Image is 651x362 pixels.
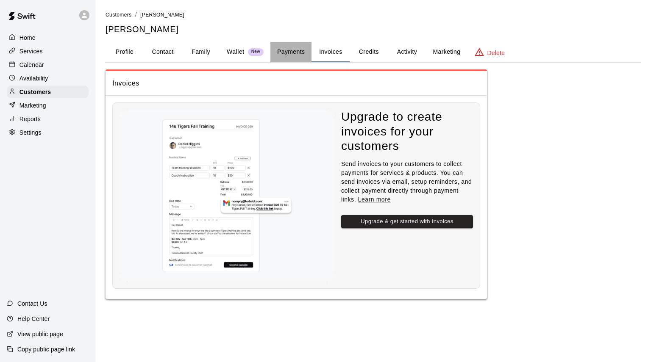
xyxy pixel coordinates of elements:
[487,49,505,57] p: Delete
[120,110,334,282] img: Nothing to see here
[312,42,350,62] button: Invoices
[19,47,43,55] p: Services
[7,86,89,98] a: Customers
[17,299,47,308] p: Contact Us
[112,78,139,89] h6: Invoices
[19,115,41,123] p: Reports
[358,196,391,203] a: Learn more
[19,74,48,83] p: Availability
[140,12,184,18] span: [PERSON_NAME]
[7,99,89,112] a: Marketing
[19,88,51,96] p: Customers
[17,345,75,354] p: Copy public page link
[182,42,220,62] button: Family
[227,47,245,56] p: Wallet
[7,113,89,125] a: Reports
[19,128,42,137] p: Settings
[19,33,36,42] p: Home
[341,110,473,154] h4: Upgrade to create invoices for your customers
[17,315,50,323] p: Help Center
[341,215,473,228] button: Upgrade & get started with Invoices
[106,42,144,62] button: Profile
[7,126,89,139] a: Settings
[19,101,46,110] p: Marketing
[426,42,467,62] button: Marketing
[17,330,63,338] p: View public page
[144,42,182,62] button: Contact
[248,49,264,55] span: New
[106,12,132,18] span: Customers
[7,58,89,71] a: Calendar
[7,72,89,85] a: Availability
[270,42,312,62] button: Payments
[350,42,388,62] button: Credits
[7,45,89,58] a: Services
[19,61,44,69] p: Calendar
[135,10,137,19] li: /
[388,42,426,62] button: Activity
[341,160,472,203] span: Send invoices to your customers to collect payments for services & products. You can send invoice...
[106,11,132,18] a: Customers
[106,10,641,19] nav: breadcrumb
[7,31,89,44] a: Home
[106,24,641,35] h5: [PERSON_NAME]
[106,42,641,62] div: basic tabs example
